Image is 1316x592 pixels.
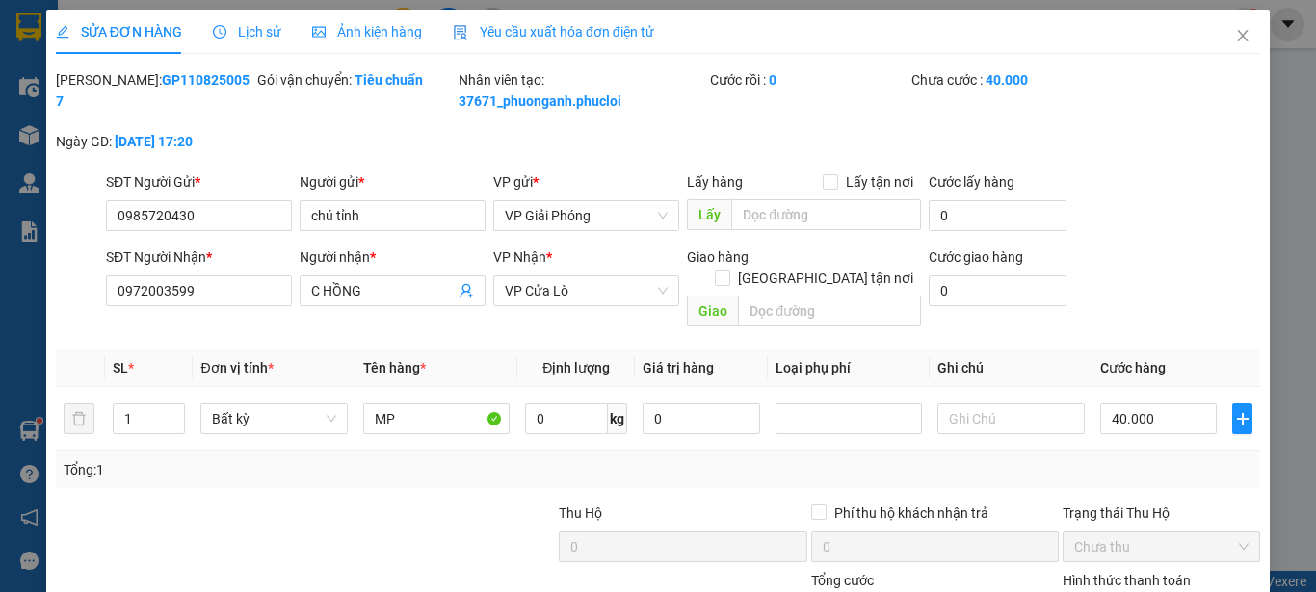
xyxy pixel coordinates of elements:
label: Hình thức thanh toán [1063,573,1191,588]
b: 0 [769,72,776,88]
span: Giao hàng [687,249,749,265]
button: Close [1216,10,1270,64]
div: Nhân viên tạo: [459,69,706,112]
input: Cước giao hàng [929,275,1066,306]
div: VP gửi [493,171,679,193]
span: Yêu cầu xuất hóa đơn điện tử [453,24,654,39]
span: Ảnh kiện hàng [312,24,422,39]
input: VD: Bàn, Ghế [363,403,510,434]
div: Người gửi [300,171,486,193]
span: Cước hàng [1100,360,1166,375]
li: [PERSON_NAME], [PERSON_NAME] [180,47,805,71]
div: [PERSON_NAME]: [56,69,253,112]
span: Đơn vị tính [200,360,273,375]
b: Tiêu chuẩn [355,72,423,88]
div: Gói vận chuyển: [257,69,455,90]
div: Người nhận [300,246,486,268]
b: 40.000 [986,72,1028,88]
span: edit [56,25,69,39]
div: Trạng thái Thu Hộ [1063,502,1260,524]
label: Cước giao hàng [929,249,1023,265]
button: delete [64,403,94,434]
li: Hotline: 02386655777, 02462925925, 0944789456 [180,71,805,95]
div: Cước rồi : [710,69,908,90]
span: Lấy [687,199,731,230]
span: Định lượng [542,360,610,375]
span: Lịch sử [213,24,281,39]
span: clock-circle [213,25,226,39]
button: plus [1232,403,1252,434]
span: SL [113,360,128,375]
b: 37671_phuonganh.phucloi [459,93,621,109]
span: kg [608,403,627,434]
span: Increase Value [163,404,184,419]
span: Giao [687,296,738,326]
span: plus [1233,411,1251,426]
span: VP Cửa Lò [505,276,668,305]
div: Chưa cước : [911,69,1109,90]
span: down [169,421,180,432]
span: close [1235,28,1250,43]
span: Tên hàng [363,360,426,375]
b: GỬI : VP Giải Phóng [24,140,257,171]
input: Cước lấy hàng [929,200,1066,231]
span: Lấy hàng [687,174,743,190]
input: Ghi Chú [937,403,1084,434]
span: user-add [459,283,474,298]
span: Giá trị hàng [643,360,714,375]
span: Thu Hộ [559,505,602,521]
span: [GEOGRAPHIC_DATA] tận nơi [730,268,921,289]
div: SĐT Người Nhận [106,246,292,268]
span: VP Giải Phóng [505,201,668,230]
div: Ngày GD: [56,131,253,152]
span: Tổng cước [811,573,874,588]
span: Lấy tận nơi [838,171,921,193]
span: Chưa thu [1074,532,1249,561]
input: Dọc đường [731,199,921,230]
th: Ghi chú [930,349,1092,387]
b: [DATE] 17:20 [115,134,193,149]
img: icon [453,25,468,40]
div: Tổng: 1 [64,459,510,480]
input: Dọc đường [738,296,921,326]
img: logo.jpg [24,24,120,120]
span: picture [312,25,326,39]
span: up [169,407,180,419]
span: Decrease Value [163,419,184,433]
span: SỬA ĐƠN HÀNG [56,24,182,39]
div: SĐT Người Gửi [106,171,292,193]
span: Bất kỳ [212,404,335,433]
label: Cước lấy hàng [929,174,1014,190]
th: Loại phụ phí [768,349,930,387]
span: VP Nhận [493,249,546,265]
span: Phí thu hộ khách nhận trả [827,502,996,524]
